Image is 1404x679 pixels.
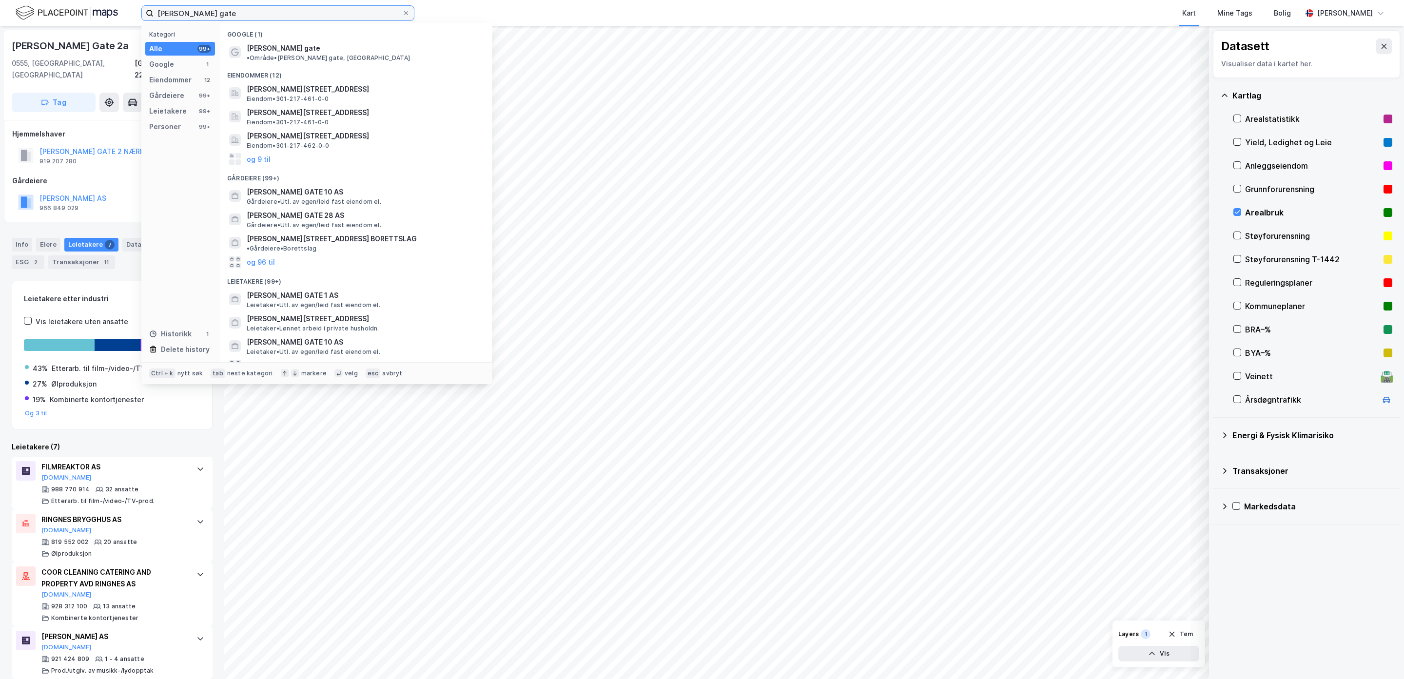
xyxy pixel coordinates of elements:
[247,325,379,332] span: Leietaker • Lønnet arbeid i private husholdn.
[51,655,89,663] div: 921 424 809
[149,90,184,101] div: Gårdeiere
[51,550,92,558] div: Ølproduksjon
[105,240,115,250] div: 7
[366,369,381,378] div: esc
[197,107,211,115] div: 99+
[247,210,481,221] span: [PERSON_NAME] GATE 28 AS
[1245,394,1377,406] div: Årsdøgntrafikk
[177,369,203,377] div: nytt søk
[1232,429,1392,441] div: Energi & Fysisk Klimarisiko
[203,76,211,84] div: 12
[247,142,330,150] span: Eiendom • 301-217-462-0-0
[219,270,492,288] div: Leietakere (99+)
[105,485,138,493] div: 32 ansatte
[211,369,225,378] div: tab
[51,485,90,493] div: 988 770 914
[149,43,162,55] div: Alle
[31,257,40,267] div: 2
[41,566,187,590] div: COOR CLEANING CATERING AND PROPERTY AVD RINGNES AS
[345,369,358,377] div: velg
[41,631,187,642] div: [PERSON_NAME] AS
[12,58,135,81] div: 0555, [GEOGRAPHIC_DATA], [GEOGRAPHIC_DATA]
[1245,370,1377,382] div: Veinett
[12,175,212,187] div: Gårdeiere
[1245,230,1380,242] div: Støyforurensning
[227,369,273,377] div: neste kategori
[154,6,402,20] input: Søk på adresse, matrikkel, gårdeiere, leietakere eller personer
[247,118,329,126] span: Eiendom • 301-217-461-0-0
[1245,183,1380,195] div: Grunnforurensning
[51,614,138,622] div: Kombinerte kontortjenester
[51,667,154,675] div: Prod./utgiv. av musikk-/lydopptak
[1244,501,1392,512] div: Markedsdata
[247,233,417,245] span: [PERSON_NAME][STREET_ADDRESS] BORETTSLAG
[197,123,211,131] div: 99+
[1245,300,1380,312] div: Kommuneplaner
[197,92,211,99] div: 99+
[1217,7,1252,19] div: Mine Tags
[1245,277,1380,289] div: Reguleringsplaner
[149,74,192,86] div: Eiendommer
[33,378,47,390] div: 27%
[219,167,492,184] div: Gårdeiere (99+)
[101,257,111,267] div: 11
[122,238,171,252] div: Datasett
[247,301,380,309] span: Leietaker • Utl. av egen/leid fast eiendom el.
[64,238,118,252] div: Leietakere
[51,378,97,390] div: Ølproduksjon
[247,245,250,252] span: •
[12,441,213,453] div: Leietakere (7)
[39,204,78,212] div: 966 849 029
[25,409,47,417] button: Og 3 til
[52,363,166,374] div: Etterarb. til film-/video-/TV-prod.
[12,38,131,54] div: [PERSON_NAME] Gate 2a
[247,83,481,95] span: [PERSON_NAME][STREET_ADDRESS]
[1317,7,1373,19] div: [PERSON_NAME]
[219,64,492,81] div: Eiendommer (12)
[149,58,174,70] div: Google
[1245,347,1380,359] div: BYA–%
[41,514,187,525] div: RINGNES BRYGGHUS AS
[247,54,410,62] span: Område • [PERSON_NAME] gate, [GEOGRAPHIC_DATA]
[51,602,87,610] div: 928 312 100
[1245,253,1380,265] div: Støyforurensning T-1442
[247,153,271,165] button: og 9 til
[247,360,275,371] button: og 96 til
[247,54,250,61] span: •
[301,369,327,377] div: markere
[51,497,155,505] div: Etterarb. til film-/video-/TV-prod.
[203,60,211,68] div: 1
[50,394,144,406] div: Kombinerte kontortjenester
[41,643,92,651] button: [DOMAIN_NAME]
[1141,629,1150,639] div: 1
[12,128,212,140] div: Hjemmelshaver
[41,474,92,482] button: [DOMAIN_NAME]
[247,130,481,142] span: [PERSON_NAME][STREET_ADDRESS]
[104,538,137,546] div: 20 ansatte
[203,330,211,338] div: 1
[247,95,329,103] span: Eiendom • 301-217-461-0-0
[149,328,192,340] div: Historikk
[1355,632,1404,679] iframe: Chat Widget
[24,293,200,305] div: Leietakere etter industri
[1232,90,1392,101] div: Kartlag
[33,363,48,374] div: 43%
[247,198,381,206] span: Gårdeiere • Utl. av egen/leid fast eiendom el.
[247,107,481,118] span: [PERSON_NAME][STREET_ADDRESS]
[247,290,481,301] span: [PERSON_NAME] GATE 1 AS
[1245,113,1380,125] div: Arealstatistikk
[219,23,492,40] div: Google (1)
[149,31,215,38] div: Kategori
[1118,630,1139,638] div: Layers
[1380,370,1393,383] div: 🛣️
[36,238,60,252] div: Eiere
[41,591,92,599] button: [DOMAIN_NAME]
[1182,7,1196,19] div: Kart
[1245,324,1380,335] div: BRA–%
[1355,632,1404,679] div: Kontrollprogram for chat
[1274,7,1291,19] div: Bolig
[105,655,144,663] div: 1 - 4 ansatte
[33,394,46,406] div: 19%
[1118,646,1199,661] button: Vis
[39,157,77,165] div: 919 207 280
